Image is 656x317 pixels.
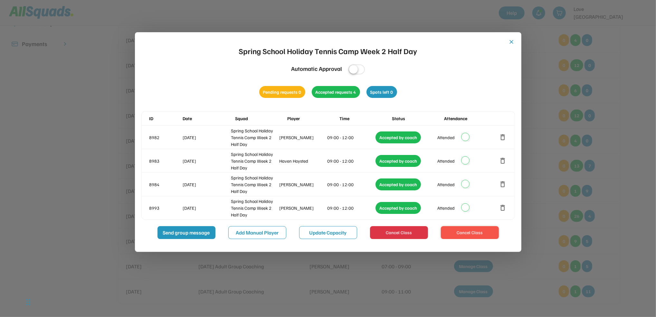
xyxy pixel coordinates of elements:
div: 8982 [149,134,182,141]
div: 8984 [149,181,182,188]
div: Spots left 0 [366,86,397,98]
button: delete [499,180,507,188]
div: Player [287,115,338,122]
button: Cancel Class [370,226,428,239]
div: ID [149,115,182,122]
div: [PERSON_NAME] [279,134,326,141]
button: Add Manual Player [228,226,286,239]
div: Squad [235,115,286,122]
div: Attendance [444,115,495,122]
button: Cancel Class [441,226,499,239]
div: 09:00 - 12:00 [328,158,375,164]
div: 8993 [149,205,182,211]
button: delete [499,157,507,165]
div: Attended [437,181,455,188]
div: Spring School Holiday Tennis Camp Week 2 Half Day [239,45,417,57]
div: Spring School Holiday Tennis Camp Week 2 Half Day [231,174,278,195]
div: Accepted by coach [376,202,421,214]
div: Pending requests 0 [259,86,305,98]
div: Spring School Holiday Tennis Camp Week 2 Half Day [231,151,278,171]
div: Accepted by coach [376,178,421,190]
button: close [509,39,515,45]
div: 09:00 - 12:00 [328,181,375,188]
button: Send group message [157,226,215,239]
div: 09:00 - 12:00 [328,134,375,141]
div: Accepted requests 4 [312,86,360,98]
div: Accepted by coach [376,155,421,167]
div: 09:00 - 12:00 [328,205,375,211]
div: Attended [437,158,455,164]
div: Attended [437,134,455,141]
button: Update Capacity [299,226,357,239]
div: Spring School Holiday Tennis Camp Week 2 Half Day [231,127,278,148]
div: [DATE] [183,134,230,141]
div: [PERSON_NAME] [279,205,326,211]
button: delete [499,204,507,212]
div: Automatic Approval [291,64,342,73]
div: Status [392,115,443,122]
button: delete [499,133,507,141]
div: Spring School Holiday Tennis Camp Week 2 Half Day [231,198,278,218]
div: [DATE] [183,205,230,211]
div: Time [339,115,390,122]
div: Haven Hoysted [279,158,326,164]
div: [DATE] [183,158,230,164]
div: Accepted by coach [376,131,421,143]
div: Attended [437,205,455,211]
div: Date [183,115,234,122]
div: 8983 [149,158,182,164]
div: [DATE] [183,181,230,188]
div: [PERSON_NAME] [279,181,326,188]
